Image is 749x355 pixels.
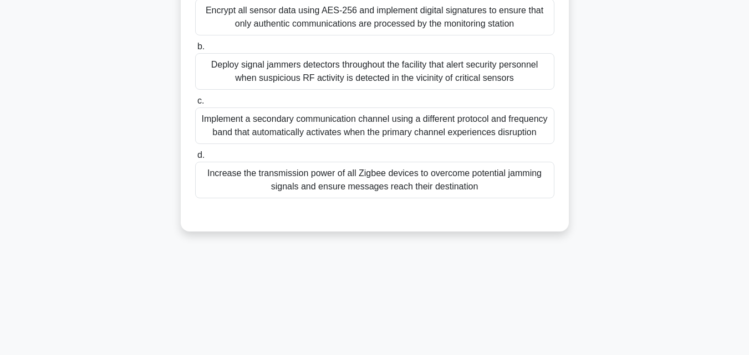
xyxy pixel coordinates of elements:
span: c. [197,96,204,105]
span: d. [197,150,205,160]
div: Implement a secondary communication channel using a different protocol and frequency band that au... [195,107,554,144]
div: Deploy signal jammers detectors throughout the facility that alert security personnel when suspic... [195,53,554,90]
div: Increase the transmission power of all Zigbee devices to overcome potential jamming signals and e... [195,162,554,198]
span: b. [197,42,205,51]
